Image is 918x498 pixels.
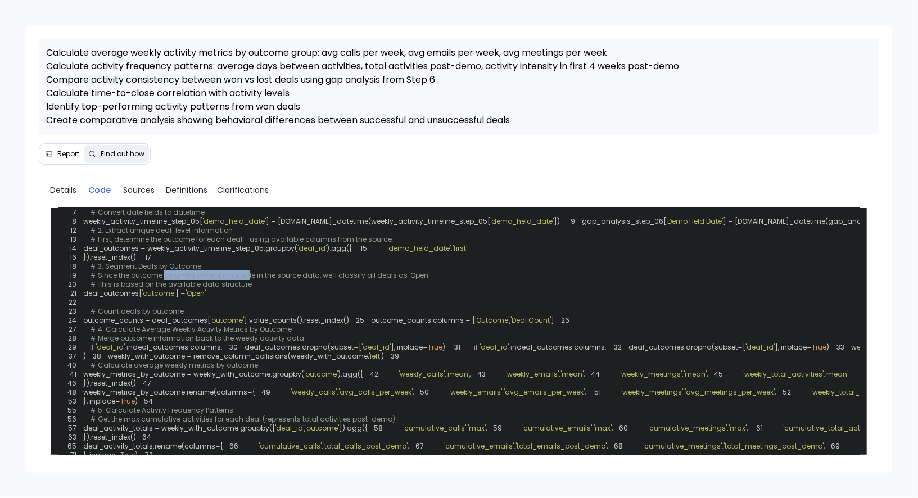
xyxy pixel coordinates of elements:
[217,184,269,196] span: Clarifications
[723,216,912,226] span: ] = [DOMAIN_NAME]_datetime(gap_analysis_step_06[
[297,243,327,253] span: 'deal_id'
[451,243,453,253] span: :
[61,244,83,253] span: 14
[61,307,83,316] span: 23
[223,442,245,451] span: 66
[729,423,747,433] span: 'max'
[502,387,504,397] span: :
[90,234,392,244] span: # First, determine the outcome for each deal - using available columns from the source
[61,271,83,280] span: 19
[775,387,776,397] span: ,
[83,315,210,325] span: outcome_counts = deal_outcomes[
[666,216,723,226] span: 'Demo Held Date'
[136,433,158,442] span: 64
[368,424,390,433] span: 58
[61,289,83,298] span: 21
[202,216,266,226] span: 'demo_held_date'
[108,351,369,361] span: weekly_with_outcome = remove_column_collisions(weekly_with_outcome,
[466,423,468,433] span: :
[745,342,775,352] span: 'deal_id'
[136,379,158,388] span: 47
[338,387,413,397] span: 'avg_calls_per_week'
[504,387,585,397] span: 'avg_emails_per_week'
[304,423,305,433] span: ,
[61,370,83,379] span: 41
[90,360,258,370] span: # Calculate average weekly metrics by outcome
[61,406,83,415] span: 55
[275,423,304,433] span: 'deal_id'
[560,369,584,379] span: 'mean'
[445,369,446,379] span: :
[61,451,83,460] span: 71
[304,369,338,379] span: 'outcome'
[90,261,201,271] span: # 3. Segment Deals by Outcome
[384,352,406,361] span: 39
[90,306,184,316] span: # Count deals by outcome
[825,369,848,379] span: 'mean'
[727,423,729,433] span: :
[776,388,798,397] span: 52
[509,315,510,325] span: ,
[446,369,469,379] span: 'mean'
[522,423,592,433] span: 'cumulative_emails'
[90,207,205,217] span: # Convert date fields to datetime
[83,243,297,253] span: deal_outcomes = weekly_activity_timeline_step_05.groupby(
[585,387,586,397] span: ,
[323,441,408,451] span: 'total_calls_post_demo'
[517,342,607,352] span: deal_outcomes.columns:
[722,441,723,451] span: :
[245,342,361,352] span: deal_outcomes.dropna(subset=[
[471,370,492,379] span: 43
[414,388,436,397] span: 50
[90,333,304,343] span: # Merge outcome information back to the weekly activity data
[61,424,83,433] span: 57
[352,244,374,253] span: 15
[592,423,594,433] span: :
[474,342,478,352] span: if
[683,387,685,397] span: :
[259,441,322,451] span: 'cumulative_calls'
[61,343,83,352] span: 29
[166,184,207,196] span: Definitions
[594,423,612,433] span: 'max'
[120,450,135,460] span: True
[61,217,83,226] span: 8
[90,225,233,235] span: # 2. Extract unique deal-level information
[223,343,245,352] span: 30
[61,298,83,307] span: 22
[136,253,158,262] span: 17
[83,369,304,379] span: weekly_metrics_by_outcome = weekly_with_outcome.groupby(
[83,288,142,298] span: deal_outcomes[
[747,423,748,433] span: ,
[90,405,233,415] span: # 5. Calculate Activity Frequency Patterns
[554,216,560,226] span: ])
[413,387,414,397] span: ,
[186,288,206,298] span: 'Open'
[585,370,607,379] span: 44
[61,352,83,361] span: 37
[387,243,451,253] span: 'demo_held_date'
[135,450,138,460] span: )
[515,441,607,451] span: 'total_emails_post_demo'
[40,145,84,163] button: Report
[684,369,707,379] span: 'mean'
[90,342,94,352] span: if
[582,216,666,226] span: gap_analysis_step_06[
[811,387,892,397] span: 'weekly_total_activities'
[126,342,133,352] span: in
[266,216,490,226] span: ] = [DOMAIN_NAME]_datetime(weekly_activity_timeline_step_05[
[244,315,349,325] span: ].value_counts().reset_index()
[408,441,409,451] span: ,
[123,184,155,196] span: Sources
[403,423,466,433] span: 'cumulative_calls'
[510,342,517,352] span: in
[363,370,385,379] span: 42
[46,19,819,126] span: Step 7 → Compare activity patterns between winning and losing deals Using results from Step 5, se...
[101,150,144,159] span: Find out how
[444,441,514,451] span: 'cumulative_emails'
[371,315,475,325] span: outcome_counts.columns = [
[142,288,175,298] span: 'outcome'
[445,343,467,352] span: 31
[305,423,339,433] span: 'outcome'
[61,325,83,334] span: 27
